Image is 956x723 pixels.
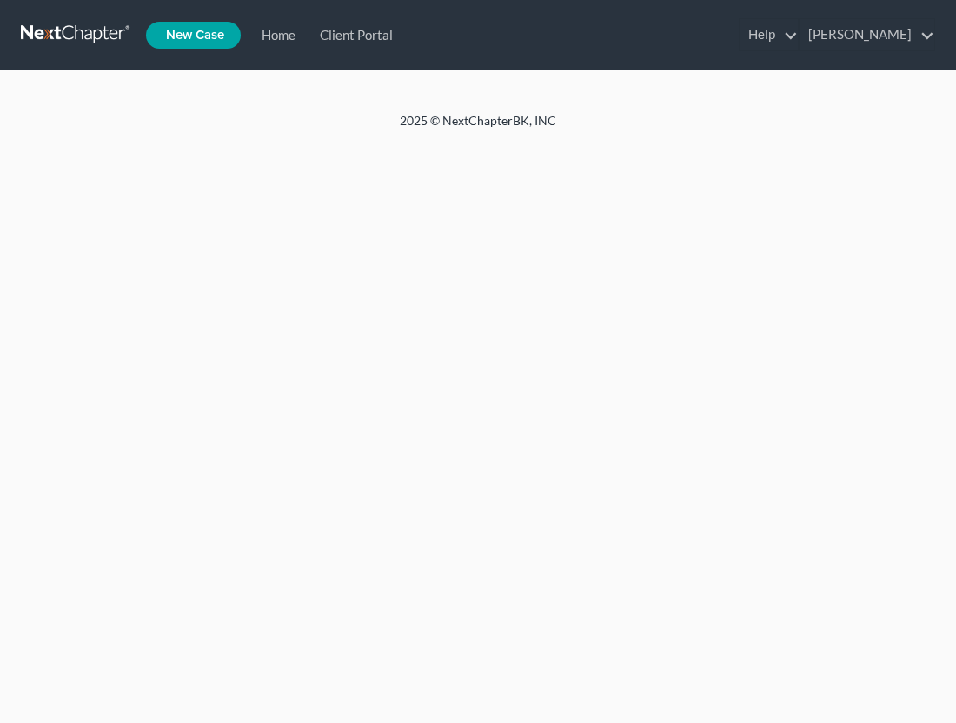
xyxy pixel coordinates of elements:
[246,19,304,50] a: Home
[800,19,934,50] a: [PERSON_NAME]
[146,22,241,49] new-legal-case-button: New Case
[740,19,798,50] a: Help
[304,19,402,50] a: Client Portal
[61,112,895,143] div: 2025 © NextChapterBK, INC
